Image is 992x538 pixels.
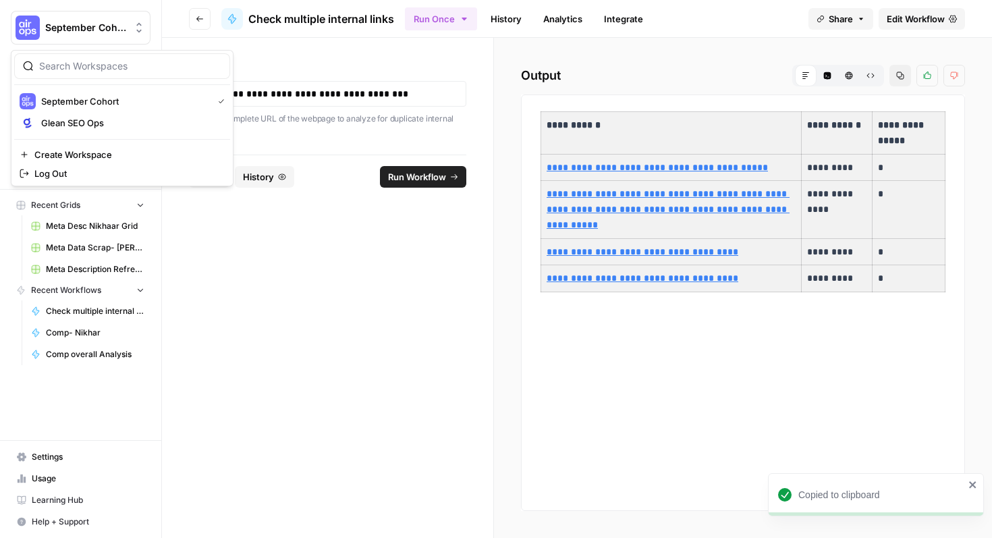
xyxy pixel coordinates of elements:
[20,93,36,109] img: September Cohort Logo
[32,494,144,506] span: Learning Hub
[31,199,80,211] span: Recent Grids
[45,21,127,34] span: September Cohort
[808,8,873,30] button: Share
[248,11,394,27] span: Check multiple internal links
[46,263,144,275] span: Meta Description Refresher- Nikhar
[11,50,233,186] div: Workspace: September Cohort
[11,11,150,45] button: Workspace: September Cohort
[189,65,466,77] label: Page URL
[41,116,219,130] span: Glean SEO Ops
[31,284,101,296] span: Recent Workflows
[405,7,477,30] button: Run Once
[25,322,150,344] a: Comp- Nikhar
[11,511,150,533] button: Help + Support
[46,327,144,339] span: Comp- Nikhar
[521,65,965,86] h2: Output
[46,242,144,254] span: Meta Data Scrap- [PERSON_NAME]
[235,166,294,188] button: History
[596,8,651,30] a: Integrate
[46,305,144,317] span: Check multiple internal links- EXTENDED
[388,170,446,184] span: Run Workflow
[25,237,150,259] a: Meta Data Scrap- [PERSON_NAME]
[968,479,978,490] button: close
[32,473,144,485] span: Usage
[11,468,150,489] a: Usage
[11,195,150,215] button: Recent Grids
[41,95,207,108] span: September Cohort
[879,8,965,30] a: Edit Workflow
[20,115,36,131] img: Glean SEO Ops Logo
[16,16,40,40] img: September Cohort Logo
[380,166,466,188] button: Run Workflow
[25,300,150,322] a: Check multiple internal links- EXTENDED
[39,59,221,73] input: Search Workspaces
[189,112,466,138] p: Enter the complete URL of the webpage to analyze for duplicate internal links
[887,12,945,26] span: Edit Workflow
[46,348,144,360] span: Comp overall Analysis
[798,488,964,502] div: Copied to clipboard
[34,148,219,161] span: Create Workspace
[32,451,144,463] span: Settings
[11,446,150,468] a: Settings
[11,280,150,300] button: Recent Workflows
[46,220,144,232] span: Meta Desc Nikhaar Grid
[483,8,530,30] a: History
[25,215,150,237] a: Meta Desc Nikhaar Grid
[25,344,150,365] a: Comp overall Analysis
[32,516,144,528] span: Help + Support
[34,167,219,180] span: Log Out
[14,164,230,183] a: Log Out
[221,8,394,30] a: Check multiple internal links
[243,170,274,184] span: History
[14,145,230,164] a: Create Workspace
[25,259,150,280] a: Meta Description Refresher- Nikhar
[829,12,853,26] span: Share
[535,8,590,30] a: Analytics
[11,489,150,511] a: Learning Hub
